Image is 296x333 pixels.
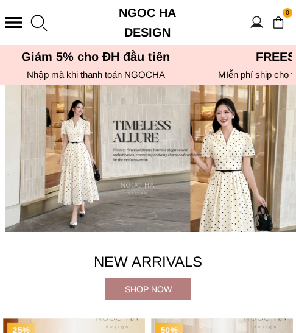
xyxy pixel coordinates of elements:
font: Nhập mã khi thanh toán NGOCHA [27,69,165,80]
font: Giảm 5% cho ĐH đầu tiên [21,50,171,63]
a: Shop now [105,278,191,300]
span: 0 [283,8,292,18]
div: Shop now [105,282,191,296]
h4: New Arrivals [3,250,293,273]
a: Ngoc Ha Design [102,3,193,42]
img: img-CART-ICON-ksit0nf1 [272,16,285,29]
